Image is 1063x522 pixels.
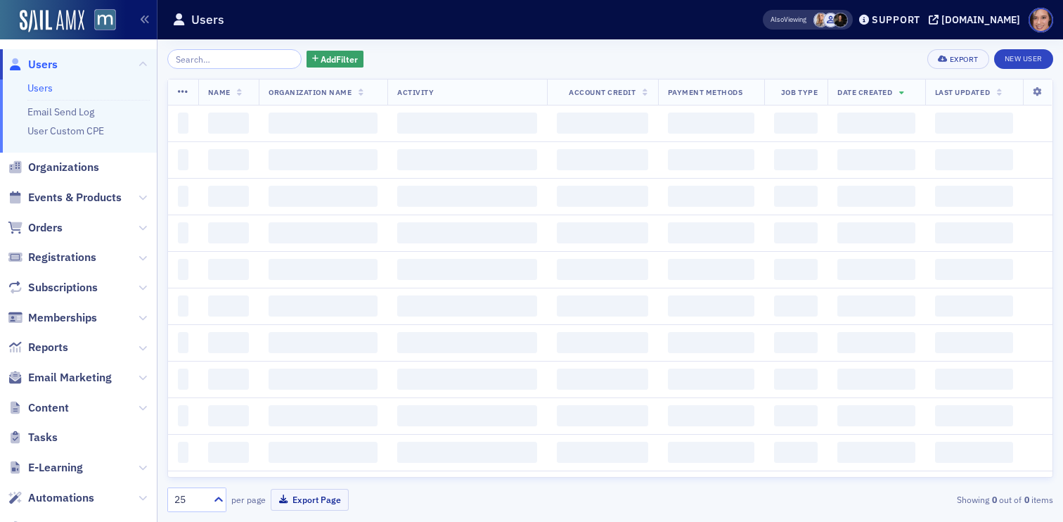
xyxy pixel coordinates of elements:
[397,113,536,134] span: ‌
[774,369,818,390] span: ‌
[935,369,1013,390] span: ‌
[935,259,1013,280] span: ‌
[1022,493,1031,506] strong: 0
[269,332,378,353] span: ‌
[269,295,378,317] span: ‌
[397,332,536,353] span: ‌
[569,87,636,97] span: Account Credit
[397,222,536,243] span: ‌
[837,87,892,97] span: Date Created
[774,186,818,207] span: ‌
[774,405,818,426] span: ‌
[208,87,231,97] span: Name
[208,259,250,280] span: ‌
[927,49,988,69] button: Export
[8,280,98,295] a: Subscriptions
[269,369,378,390] span: ‌
[935,332,1013,353] span: ‌
[668,405,755,426] span: ‌
[935,186,1013,207] span: ‌
[27,125,104,137] a: User Custom CPE
[929,15,1025,25] button: [DOMAIN_NAME]
[781,87,818,97] span: Job Type
[231,493,266,506] label: per page
[994,49,1053,69] a: New User
[397,149,536,170] span: ‌
[823,13,838,27] span: Justin Chase
[668,149,755,170] span: ‌
[208,149,250,170] span: ‌
[269,113,378,134] span: ‌
[8,490,94,506] a: Automations
[8,400,69,416] a: Content
[837,295,915,317] span: ‌
[208,295,250,317] span: ‌
[668,113,755,134] span: ‌
[397,295,536,317] span: ‌
[28,340,68,355] span: Reports
[8,250,96,265] a: Registrations
[837,369,915,390] span: ‌
[774,259,818,280] span: ‌
[397,186,536,207] span: ‌
[557,222,648,243] span: ‌
[397,259,536,280] span: ‌
[668,222,755,243] span: ‌
[28,190,122,205] span: Events & Products
[8,57,58,72] a: Users
[28,400,69,416] span: Content
[397,405,536,426] span: ‌
[774,222,818,243] span: ‌
[178,442,188,463] span: ‌
[668,369,755,390] span: ‌
[178,186,188,207] span: ‌
[208,186,250,207] span: ‌
[178,149,188,170] span: ‌
[557,149,648,170] span: ‌
[178,369,188,390] span: ‌
[28,460,83,476] span: E-Learning
[935,149,1013,170] span: ‌
[28,280,98,295] span: Subscriptions
[178,259,188,280] span: ‌
[20,10,84,32] img: SailAMX
[557,186,648,207] span: ‌
[837,113,915,134] span: ‌
[774,332,818,353] span: ‌
[941,13,1020,26] div: [DOMAIN_NAME]
[208,405,250,426] span: ‌
[84,9,116,33] a: View Homepage
[208,113,250,134] span: ‌
[8,310,97,326] a: Memberships
[178,405,188,426] span: ‌
[1029,8,1053,32] span: Profile
[935,405,1013,426] span: ‌
[837,259,915,280] span: ‌
[837,405,915,426] span: ‌
[837,222,915,243] span: ‌
[28,430,58,445] span: Tasks
[208,369,250,390] span: ‌
[8,220,63,236] a: Orders
[269,442,378,463] span: ‌
[27,82,53,94] a: Users
[27,106,94,118] a: Email Send Log
[668,442,755,463] span: ‌
[269,186,378,207] span: ‌
[771,15,784,24] div: Also
[8,340,68,355] a: Reports
[8,160,99,175] a: Organizations
[935,295,1013,317] span: ‌
[178,295,188,317] span: ‌
[768,493,1053,506] div: Showing out of items
[668,295,755,317] span: ‌
[837,186,915,207] span: ‌
[28,57,58,72] span: Users
[269,222,378,243] span: ‌
[271,489,349,511] button: Export Page
[8,370,112,386] a: Email Marketing
[28,160,99,175] span: Organizations
[8,460,83,476] a: E-Learning
[557,113,648,134] span: ‌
